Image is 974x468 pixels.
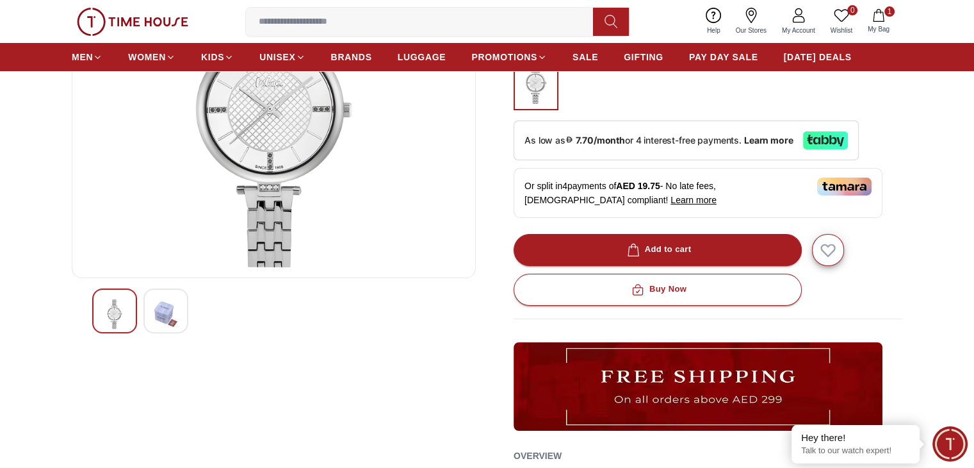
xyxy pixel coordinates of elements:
[331,46,372,69] a: BRANDS
[860,6,897,37] button: 1My Bag
[702,26,726,35] span: Help
[629,282,686,297] div: Buy Now
[817,178,872,196] img: Tamara
[624,46,663,69] a: GIFTING
[863,24,895,34] span: My Bag
[801,446,910,456] p: Talk to our watch expert!
[398,51,446,63] span: LUGGAGE
[72,51,93,63] span: MEN
[624,51,663,63] span: GIFTING
[689,51,758,63] span: PAY DAY SALE
[520,63,552,104] img: ...
[514,274,802,306] button: Buy Now
[624,242,692,257] div: Add to cart
[514,342,882,431] img: ...
[201,46,234,69] a: KIDS
[201,51,224,63] span: KIDS
[259,46,305,69] a: UNISEX
[331,51,372,63] span: BRANDS
[699,5,728,38] a: Help
[572,46,598,69] a: SALE
[572,51,598,63] span: SALE
[801,431,910,444] div: Hey there!
[103,299,126,329] img: Lee Cooper Women's Analog Silver Dial Watch - LC06464.330
[784,46,852,69] a: [DATE] DEALS
[670,195,717,205] span: Learn more
[825,26,857,35] span: Wishlist
[777,26,820,35] span: My Account
[731,26,772,35] span: Our Stores
[128,51,166,63] span: WOMEN
[847,5,857,15] span: 0
[471,51,537,63] span: PROMOTIONS
[784,51,852,63] span: [DATE] DEALS
[259,51,295,63] span: UNISEX
[471,46,547,69] a: PROMOTIONS
[932,426,968,462] div: Chat Widget
[72,46,102,69] a: MEN
[514,446,562,465] h2: Overview
[77,8,188,36] img: ...
[884,6,895,17] span: 1
[154,299,177,329] img: Lee Cooper Women's Analog Silver Dial Watch - LC06464.330
[728,5,774,38] a: Our Stores
[514,168,882,218] div: Or split in 4 payments of - No late fees, [DEMOGRAPHIC_DATA] compliant!
[689,46,758,69] a: PAY DAY SALE
[398,46,446,69] a: LUGGAGE
[823,5,860,38] a: 0Wishlist
[514,234,802,266] button: Add to cart
[616,181,660,191] span: AED 19.75
[128,46,175,69] a: WOMEN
